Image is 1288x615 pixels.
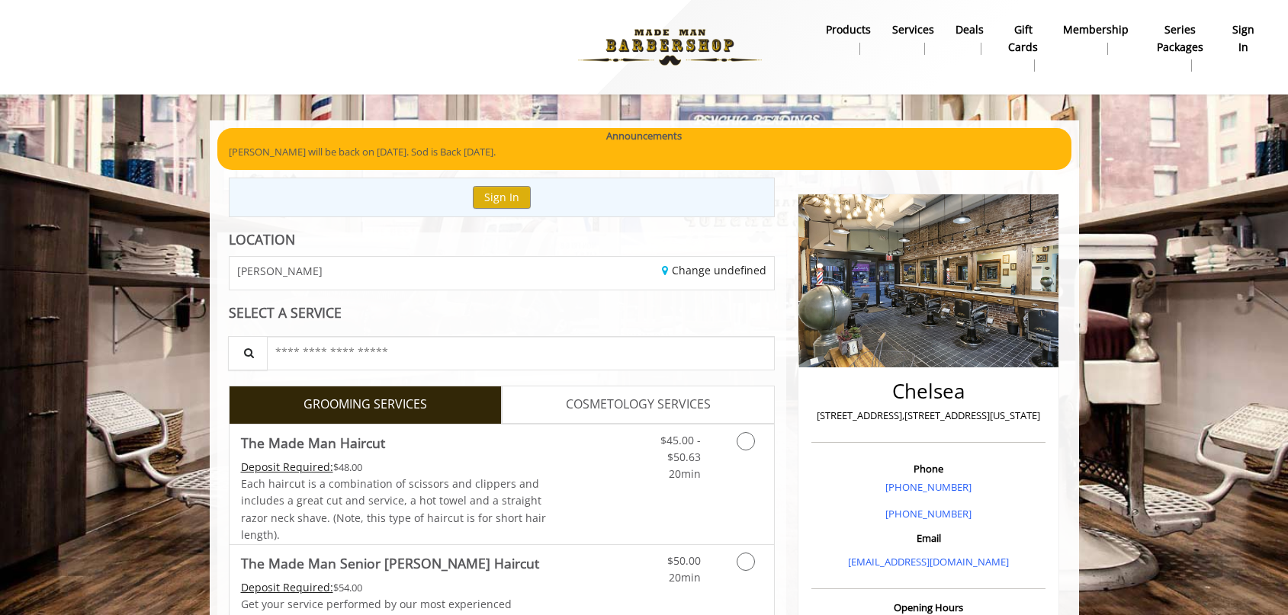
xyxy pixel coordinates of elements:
[882,19,945,59] a: ServicesServices
[815,533,1042,543] h3: Email
[662,263,766,277] a: Change undefined
[815,463,1042,474] h3: Phone
[1063,21,1129,38] b: Membership
[885,480,972,494] a: [PHONE_NUMBER]
[237,265,323,277] span: [PERSON_NAME]
[241,432,385,453] b: The Made Man Haircut
[229,230,295,248] b: LOCATION
[241,476,546,542] span: Each haircut is a combination of scissors and clippers and includes a great cut and service, a ho...
[811,602,1045,613] h3: Opening Hours
[566,395,711,415] span: COSMETOLOGY SERVICES
[815,408,1042,424] p: [STREET_ADDRESS],[STREET_ADDRESS][US_STATE]
[241,553,539,574] b: The Made Man Senior [PERSON_NAME] Haircut
[1232,21,1255,56] b: sign in
[229,306,776,320] div: SELECT A SERVICE
[565,5,775,89] img: Made Man Barbershop logo
[1005,21,1042,56] b: gift cards
[815,19,882,59] a: Productsproducts
[669,466,701,481] span: 20min
[241,579,548,596] div: $54.00
[667,553,701,568] span: $50.00
[892,21,934,38] b: Services
[228,336,268,370] button: Service Search
[956,21,984,38] b: Deals
[826,21,871,38] b: products
[994,19,1052,75] a: Gift cardsgift cards
[660,433,701,464] span: $45.00 - $50.63
[241,580,333,594] span: This service needs some Advance to be paid before we block your appointment
[848,555,1009,569] a: [EMAIL_ADDRESS][DOMAIN_NAME]
[1221,19,1266,59] a: sign insign in
[815,380,1042,402] h2: Chelsea
[241,459,548,476] div: $48.00
[1139,19,1221,75] a: Series packagesSeries packages
[304,395,427,415] span: GROOMING SERVICES
[473,186,531,208] button: Sign In
[1052,19,1139,59] a: MembershipMembership
[606,128,682,144] b: Announcements
[241,460,333,474] span: This service needs some Advance to be paid before we block your appointment
[1150,21,1210,56] b: Series packages
[945,19,994,59] a: DealsDeals
[885,507,972,521] a: [PHONE_NUMBER]
[229,144,1060,160] p: [PERSON_NAME] will be back on [DATE]. Sod is Back [DATE].
[669,570,701,585] span: 20min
